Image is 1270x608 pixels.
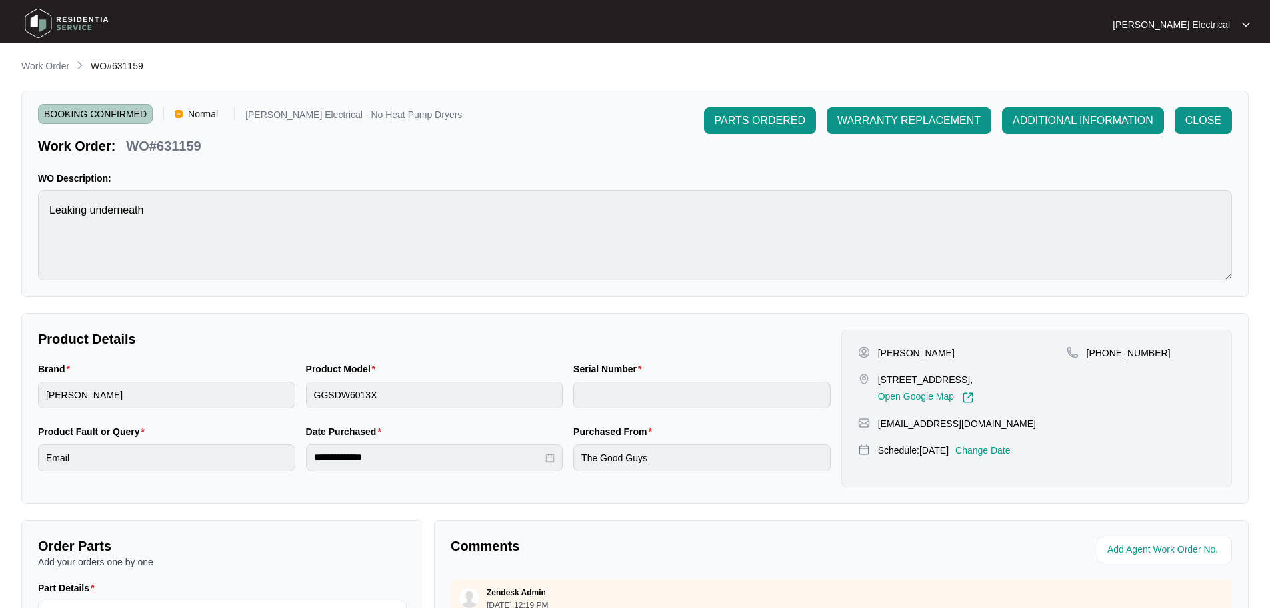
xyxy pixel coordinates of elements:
img: map-pin [858,373,870,385]
p: Schedule: [DATE] [878,444,949,457]
button: ADDITIONAL INFORMATION [1002,107,1164,134]
p: [PERSON_NAME] Electrical - No Heat Pump Dryers [245,110,462,124]
label: Purchased From [573,425,657,438]
img: map-pin [858,444,870,456]
button: CLOSE [1175,107,1232,134]
img: Vercel Logo [175,110,183,118]
p: Work Order: [38,137,115,156]
img: Link-External [962,392,974,404]
p: WO Description: [38,172,1232,185]
img: residentia service logo [20,3,113,43]
label: Date Purchased [306,425,387,438]
p: Comments [451,537,832,555]
p: Order Parts [38,537,407,555]
a: Work Order [19,59,72,74]
p: [PERSON_NAME] Electrical [1113,18,1230,31]
label: Product Fault or Query [38,425,150,438]
p: [PERSON_NAME] [878,346,955,360]
label: Brand [38,362,75,376]
p: Product Details [38,330,831,348]
p: [PHONE_NUMBER] [1087,346,1171,360]
p: [STREET_ADDRESS], [878,373,974,386]
input: Purchased From [573,444,831,471]
input: Date Purchased [314,450,543,465]
p: WO#631159 [126,137,201,156]
p: Work Order [21,59,69,73]
label: Product Model [306,362,381,376]
span: WARRANTY REPLACEMENT [837,113,981,129]
input: Product Fault or Query [38,444,295,471]
p: Change Date [955,444,1011,457]
span: CLOSE [1185,113,1221,129]
input: Brand [38,382,295,408]
span: WO#631159 [91,61,143,71]
textarea: Leaking underneath [38,190,1232,280]
a: Open Google Map [878,392,974,404]
img: map-pin [1067,346,1079,358]
button: PARTS ORDERED [704,107,816,134]
span: BOOKING CONFIRMED [38,104,153,124]
input: Add Agent Work Order No. [1107,542,1224,558]
p: [EMAIL_ADDRESS][DOMAIN_NAME] [878,417,1036,430]
span: Normal [183,104,223,124]
span: PARTS ORDERED [715,113,805,129]
p: Zendesk Admin [487,587,546,598]
img: user.svg [459,588,479,608]
label: Part Details [38,581,100,595]
input: Serial Number [573,382,831,408]
img: map-pin [858,417,870,429]
img: chevron-right [75,60,85,71]
button: WARRANTY REPLACEMENT [827,107,991,134]
p: Add your orders one by one [38,555,407,569]
img: user-pin [858,346,870,358]
input: Product Model [306,382,563,408]
label: Serial Number [573,362,647,376]
span: ADDITIONAL INFORMATION [1013,113,1153,129]
img: dropdown arrow [1242,21,1250,28]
